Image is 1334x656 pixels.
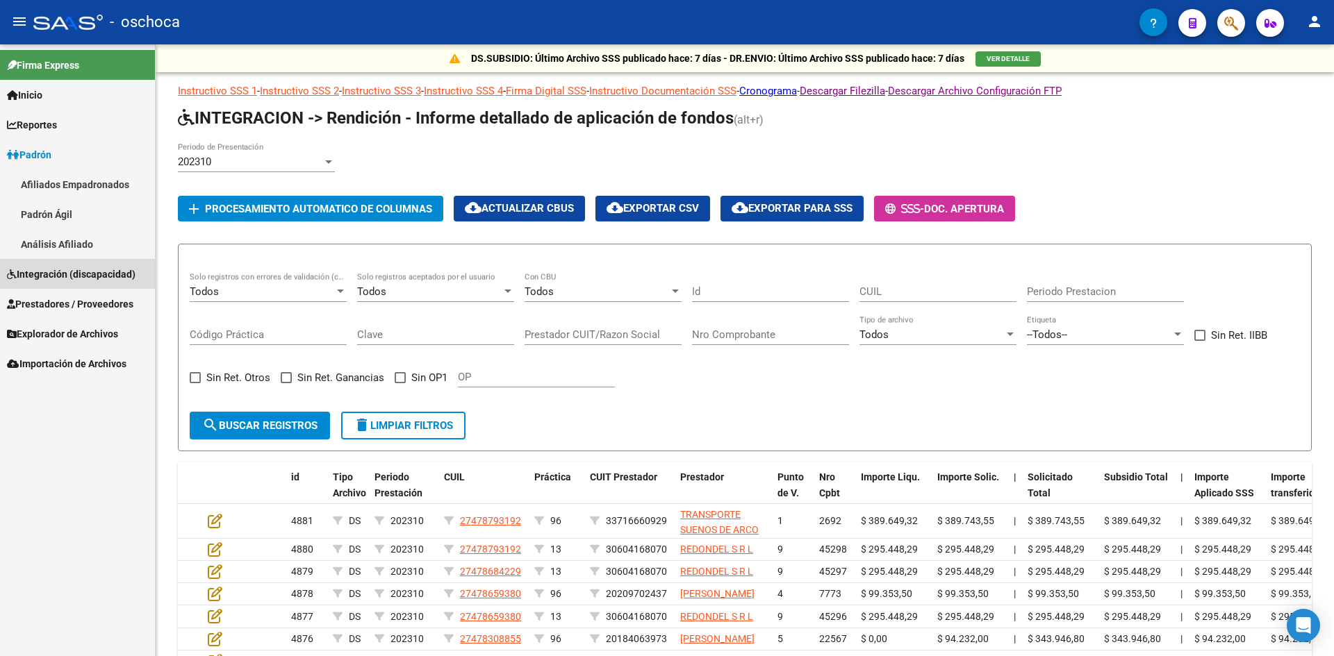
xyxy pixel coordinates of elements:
span: | [1014,611,1016,622]
span: - [885,203,924,215]
span: Tipo Archivo [333,471,366,498]
mat-icon: menu [11,13,28,30]
span: $ 343.946,80 [1104,633,1161,644]
span: | [1014,471,1016,482]
a: Cronograma [739,85,797,97]
span: $ 295.448,29 [861,566,918,577]
span: CUIL [444,471,465,482]
a: Instructivo SSS 3 [342,85,421,97]
mat-icon: add [186,201,202,217]
span: $ 343.946,80 [1028,633,1085,644]
span: $ 389.649,32 [1194,515,1251,526]
p: - - - - - - - - [178,83,1312,99]
span: 22567 [819,633,847,644]
span: 96 [550,515,561,526]
span: 45296 [819,611,847,622]
datatable-header-cell: CUIT Prestador [584,462,675,523]
datatable-header-cell: CUIL [438,462,529,523]
span: $ 295.448,29 [1028,544,1085,555]
mat-icon: cloud_download [465,199,481,216]
span: Integración (discapacidad) [7,267,135,282]
datatable-header-cell: Periodo Prestación [369,462,438,523]
datatable-header-cell: | [1175,462,1189,523]
datatable-header-cell: Punto de V. [772,462,814,523]
div: 4880 [291,541,322,557]
span: | [1014,588,1016,599]
span: Todos [357,285,386,298]
span: 30604168070 [606,544,667,555]
mat-icon: cloud_download [607,199,623,216]
span: 202310 [178,155,211,168]
a: Descargar Archivo Configuración FTP [888,85,1062,97]
span: (alt+r) [734,113,764,126]
span: Sin OP1 [411,369,447,386]
span: | [1014,515,1016,526]
span: $ 295.448,29 [1194,611,1251,622]
span: $ 295.448,29 [937,566,994,577]
span: Solicitado Total [1028,471,1073,498]
span: $ 295.448,29 [1194,566,1251,577]
datatable-header-cell: Subsidio Total [1098,462,1175,523]
span: $ 295.448,29 [1271,566,1328,577]
span: 2692 [819,515,841,526]
datatable-header-cell: Solicitado Total [1022,462,1098,523]
span: Punto de V. [777,471,804,498]
span: DS [349,611,361,622]
span: 27478659380 [460,611,521,622]
button: -Doc. Apertura [874,196,1015,221]
span: Exportar para SSS [732,202,853,215]
span: VER DETALLE [987,55,1030,62]
span: Nro Cpbt [819,471,840,498]
span: $ 99.353,50 [1194,588,1246,599]
span: Limpiar filtros [354,419,453,432]
datatable-header-cell: Práctica [529,462,584,523]
span: Padrón [7,147,51,162]
span: $ 295.448,29 [861,611,918,622]
span: 202310 [390,633,424,644]
span: Práctica [534,471,571,482]
span: Prestadores / Proveedores [7,296,133,312]
span: | [1180,566,1183,577]
span: 202310 [390,588,424,599]
span: Importe transferido [1271,471,1320,498]
span: Firma Express [7,58,79,73]
span: 202310 [390,544,424,555]
span: Doc. Apertura [924,203,1004,215]
div: Open Intercom Messenger [1287,609,1320,642]
span: 27478684229 [460,566,521,577]
span: | [1014,544,1016,555]
span: 33716660929 [606,515,667,526]
span: | [1014,566,1016,577]
span: $ 99.353,50 [937,588,989,599]
span: 1 [777,515,783,526]
span: 20184063973 [606,633,667,644]
span: Todos [190,285,219,298]
span: Importe Aplicado SSS [1194,471,1254,498]
span: --Todos-- [1027,328,1067,341]
a: Instructivo SSS 1 [178,85,257,97]
span: | [1180,588,1183,599]
span: 45298 [819,544,847,555]
span: $ 0,00 [861,633,887,644]
span: Buscar registros [202,419,318,432]
span: $ 94.232,00 [937,633,989,644]
p: DS.SUBSIDIO: Último Archivo SSS publicado hace: 7 días - DR.ENVIO: Último Archivo SSS publicado h... [471,51,964,66]
mat-icon: person [1306,13,1323,30]
span: 13 [550,566,561,577]
span: TRANSPORTE SUENOS DE ARCO IRIS [680,509,759,552]
button: Exportar para SSS [720,196,864,221]
datatable-header-cell: Importe Aplicado SSS [1189,462,1265,523]
span: [PERSON_NAME] [680,588,755,599]
span: 13 [550,611,561,622]
span: 4 [777,588,783,599]
span: 30604168070 [606,611,667,622]
span: REDONDEL S R L [680,611,753,622]
datatable-header-cell: | [1008,462,1022,523]
span: $ 99.353,50 [1104,588,1155,599]
mat-icon: search [202,417,219,433]
span: Reportes [7,117,57,133]
button: Limpiar filtros [341,412,466,439]
span: 13 [550,544,561,555]
mat-icon: cloud_download [732,199,748,216]
span: 5 [777,633,783,644]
